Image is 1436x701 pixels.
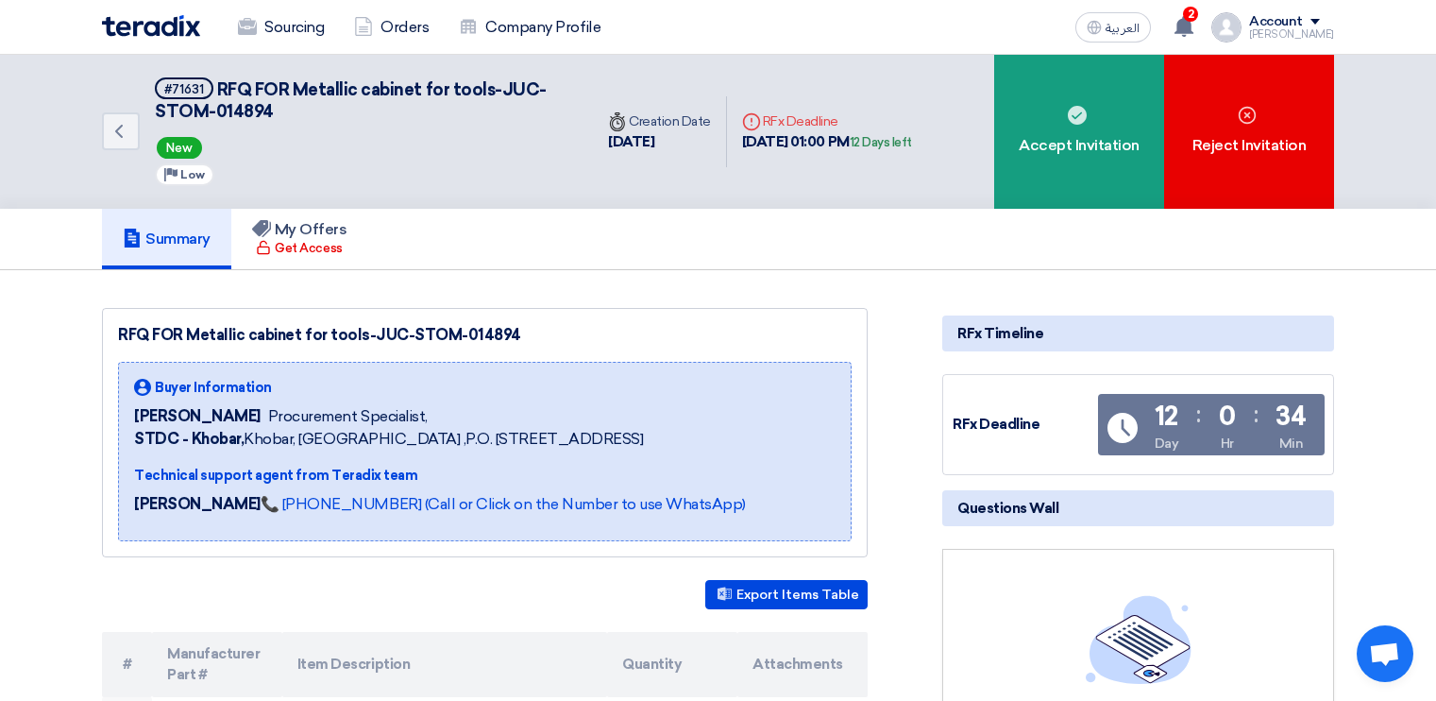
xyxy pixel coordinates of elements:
div: Creation Date [608,111,711,131]
strong: [PERSON_NAME] [134,495,261,513]
div: : [1196,398,1201,432]
span: Buyer Information [155,378,272,398]
img: empty_state_list.svg [1086,595,1191,684]
button: العربية [1075,12,1151,43]
img: Teradix logo [102,15,200,37]
th: Quantity [607,632,737,697]
a: My Offers Get Access [231,209,368,269]
b: STDC - Khobar, [134,430,244,448]
a: Orders [339,7,444,48]
span: [PERSON_NAME] [134,405,261,428]
a: Sourcing [223,7,339,48]
button: Export Items Table [705,580,868,609]
span: 2 [1183,7,1198,22]
div: RFx Deadline [953,414,1094,436]
th: Manufacturer Part # [152,632,282,697]
span: Procurement Specialist, [268,405,428,428]
div: Accept Invitation [994,55,1164,209]
span: New [157,137,202,159]
div: 0 [1219,403,1236,430]
span: RFQ FOR Metallic cabinet for tools-JUC-STOM-014894 [155,79,547,122]
h5: Summary [123,230,211,248]
div: Technical support agent from Teradix team [134,466,746,486]
div: Hr [1221,434,1234,453]
div: RFx Deadline [742,111,912,131]
div: Get Access [256,239,342,258]
img: profile_test.png [1211,12,1242,43]
th: Item Description [282,632,608,697]
span: Questions Wall [957,498,1058,519]
div: #71631 [164,83,204,95]
h5: RFQ FOR Metallic cabinet for tools-JUC-STOM-014894 [155,77,570,124]
div: RFQ FOR Metallic cabinet for tools-JUC-STOM-014894 [118,324,852,347]
div: [DATE] [608,131,711,153]
span: Low [180,168,205,181]
div: 12 [1155,403,1178,430]
div: Account [1249,14,1303,30]
div: 34 [1276,403,1306,430]
h5: My Offers [252,220,347,239]
div: Day [1155,434,1179,453]
div: Min [1279,434,1304,453]
span: Khobar, [GEOGRAPHIC_DATA] ,P.O. [STREET_ADDRESS] [134,428,643,451]
a: Company Profile [444,7,616,48]
div: [DATE] 01:00 PM [742,131,912,153]
div: Reject Invitation [1164,55,1334,209]
div: : [1254,398,1259,432]
div: RFx Timeline [942,316,1334,351]
th: # [102,632,152,697]
th: Attachments [737,632,868,697]
div: 12 Days left [850,133,912,152]
a: 📞 [PHONE_NUMBER] (Call or Click on the Number to use WhatsApp) [261,495,746,513]
span: العربية [1106,22,1140,35]
a: Summary [102,209,231,269]
div: Open chat [1357,625,1413,682]
div: [PERSON_NAME] [1249,29,1334,40]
